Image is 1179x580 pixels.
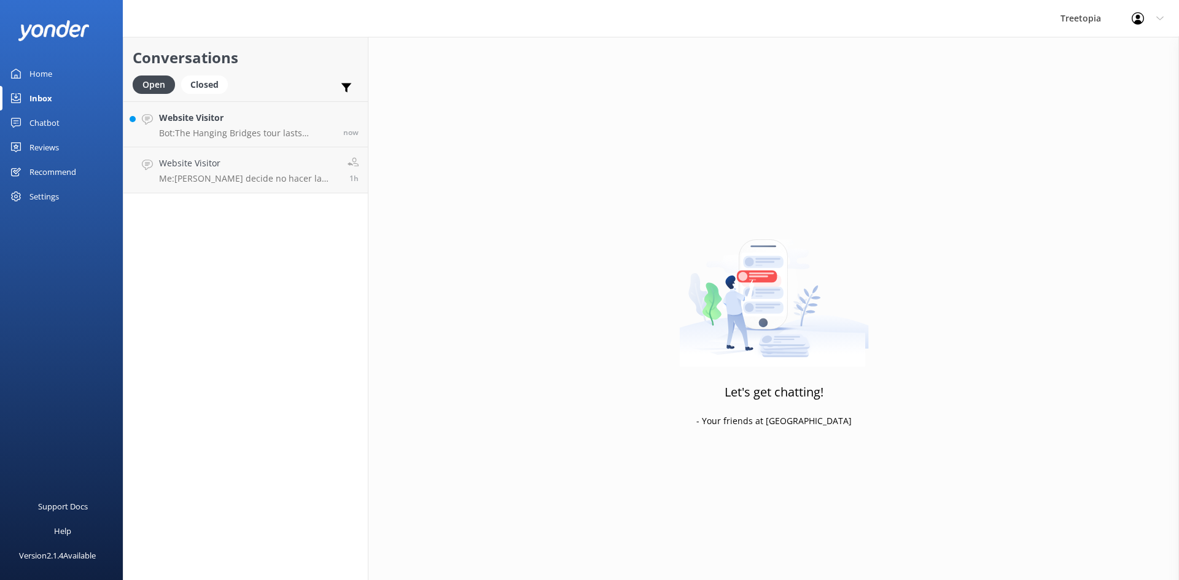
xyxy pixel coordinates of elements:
div: Version 2.1.4 Available [19,543,96,568]
h2: Conversations [133,46,359,69]
img: artwork of a man stealing a conversation from at giant smartphone [679,214,869,367]
div: Open [133,75,175,94]
div: Closed [181,75,228,94]
span: 04:08pm 20-Aug-2025 (UTC -06:00) America/Mexico_City [343,127,359,137]
div: Inbox [29,86,52,110]
h4: Website Visitor [159,111,334,125]
p: - Your friends at [GEOGRAPHIC_DATA] [696,414,852,428]
div: Recommend [29,160,76,184]
a: Website VisitorBot:The Hanging Bridges tour lasts approximately 1.5 hours. If your tour starts at... [123,101,368,147]
h4: Website Visitor [159,157,338,170]
a: Closed [181,77,234,91]
img: yonder-white-logo.png [18,20,89,41]
div: Help [54,519,71,543]
a: Open [133,77,181,91]
h3: Let's get chatting! [725,382,823,402]
p: Bot: The Hanging Bridges tour lasts approximately 1.5 hours. If your tour starts at 10am, it shou... [159,128,334,139]
div: Support Docs [38,494,88,519]
a: Website VisitorMe:[PERSON_NAME] decide no hacer la actividad al llegar solo [PERSON_NAME] en cuen... [123,147,368,193]
span: 02:11pm 20-Aug-2025 (UTC -06:00) America/Mexico_City [349,173,359,184]
p: Me: [PERSON_NAME] decide no hacer la actividad al llegar solo [PERSON_NAME] en cuenta que no es r... [159,173,338,184]
div: Chatbot [29,110,60,135]
div: Settings [29,184,59,209]
div: Home [29,61,52,86]
div: Reviews [29,135,59,160]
